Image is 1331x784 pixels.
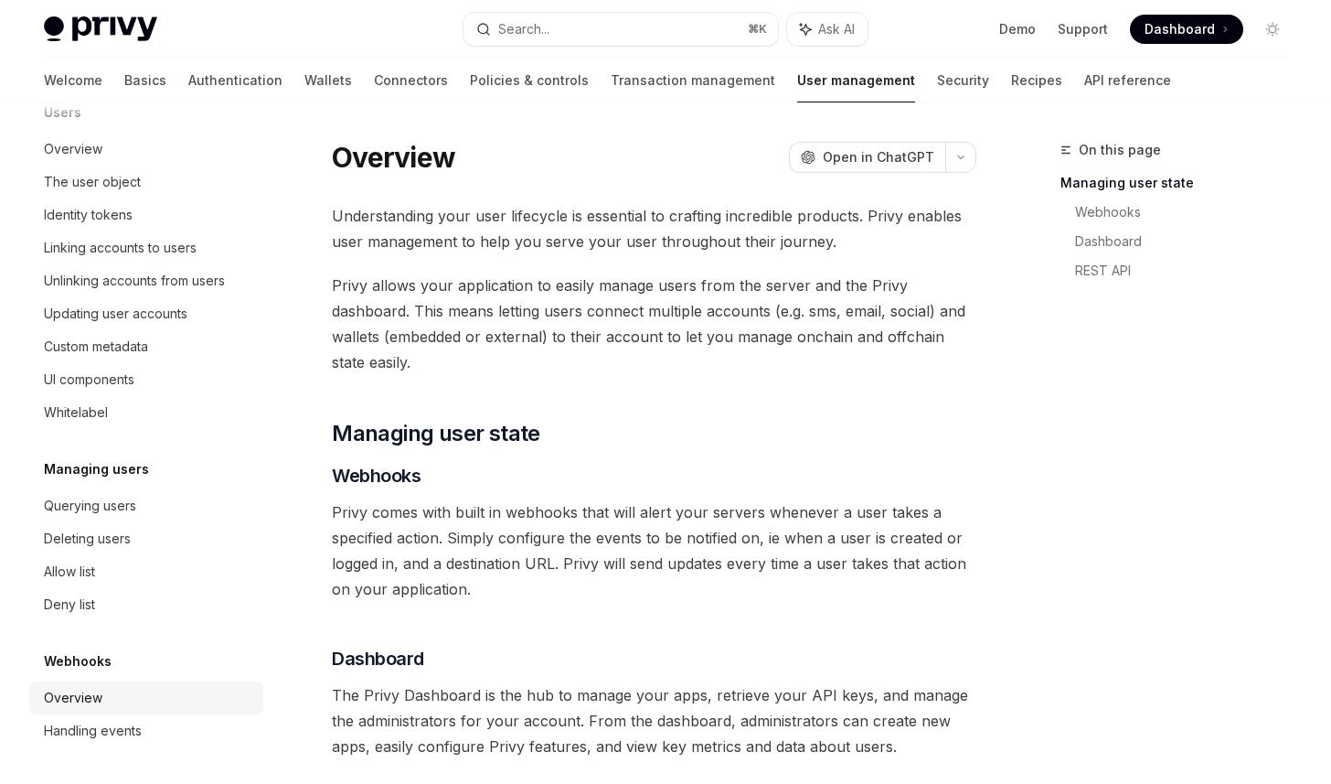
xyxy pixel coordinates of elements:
[29,264,263,297] a: Unlinking accounts from users
[937,59,989,102] a: Security
[304,59,352,102] a: Wallets
[44,594,95,616] div: Deny list
[44,561,95,583] div: Allow list
[44,402,108,424] div: Whitelabel
[823,148,934,166] span: Open in ChatGPT
[29,396,263,429] a: Whitelabel
[1060,168,1302,198] a: Managing user state
[29,133,263,166] a: Overview
[498,18,549,40] div: Search...
[1075,198,1302,227] a: Webhooks
[29,682,263,714] a: Overview
[44,138,102,160] div: Overview
[332,203,976,254] span: Understanding your user lifecycle is essential to crafting incredible products. Privy enables use...
[332,646,424,671] span: Dashboard
[374,59,448,102] a: Connectors
[748,22,767,37] span: ⌘ K
[1058,20,1108,38] a: Support
[29,714,263,747] a: Handling events
[332,141,455,174] h1: Overview
[44,303,187,325] div: Updating user accounts
[188,59,282,102] a: Authentication
[44,204,133,226] div: Identity tokens
[44,237,197,259] div: Linking accounts to users
[44,720,142,742] div: Handling events
[1084,59,1171,102] a: API reference
[29,588,263,621] a: Deny list
[29,231,263,264] a: Linking accounts to users
[44,495,136,517] div: Querying users
[789,142,945,173] button: Open in ChatGPT
[470,59,589,102] a: Policies & controls
[1258,15,1287,44] button: Toggle dark mode
[463,13,779,46] button: Search...⌘K
[29,363,263,396] a: UI components
[29,297,263,330] a: Updating user accounts
[44,171,141,193] div: The user object
[44,687,102,709] div: Overview
[1079,139,1161,161] span: On this page
[29,330,263,363] a: Custom metadata
[29,489,263,522] a: Querying users
[1145,20,1215,38] span: Dashboard
[29,166,263,199] a: The user object
[332,499,976,602] span: Privy comes with built in webhooks that will alert your servers whenever a user takes a specified...
[1075,256,1302,285] a: REST API
[44,528,131,550] div: Deleting users
[818,20,855,38] span: Ask AI
[1011,59,1062,102] a: Recipes
[332,682,976,759] span: The Privy Dashboard is the hub to manage your apps, retrieve your API keys, and manage the admini...
[44,59,102,102] a: Welcome
[29,522,263,555] a: Deleting users
[332,273,976,375] span: Privy allows your application to easily manage users from the server and the Privy dashboard. Thi...
[332,463,421,489] span: Webhooks
[1075,227,1302,256] a: Dashboard
[1130,15,1243,44] a: Dashboard
[44,336,148,358] div: Custom metadata
[29,199,263,231] a: Identity tokens
[787,13,868,46] button: Ask AI
[29,555,263,588] a: Allow list
[332,419,540,448] span: Managing user state
[999,20,1036,38] a: Demo
[611,59,775,102] a: Transaction management
[44,270,225,292] div: Unlinking accounts from users
[124,59,166,102] a: Basics
[44,458,149,480] h5: Managing users
[44,369,134,391] div: UI components
[44,650,112,672] h5: Webhooks
[797,59,915,102] a: User management
[44,16,157,42] img: light logo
